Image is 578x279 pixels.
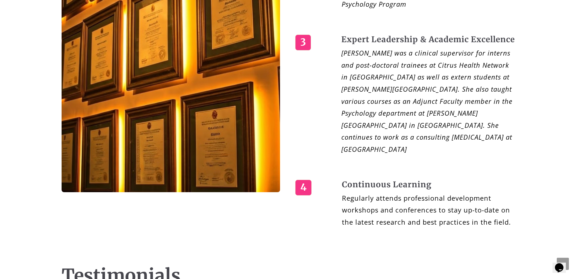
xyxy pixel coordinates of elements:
h1: 4 [295,180,312,196]
iframe: chat widget [553,255,572,273]
h1: Continuous Learning [342,180,517,189]
h1: 3 [295,35,311,50]
h1: Expert Leadership & Academic Excellence [341,35,517,44]
em: [PERSON_NAME] was a clinical supervisor for interns and post-doctoral trainees at Citrus Health N... [341,48,512,154]
p: Regularly attends professional development workshops and conferences to stay up-to-date on the la... [342,192,517,228]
